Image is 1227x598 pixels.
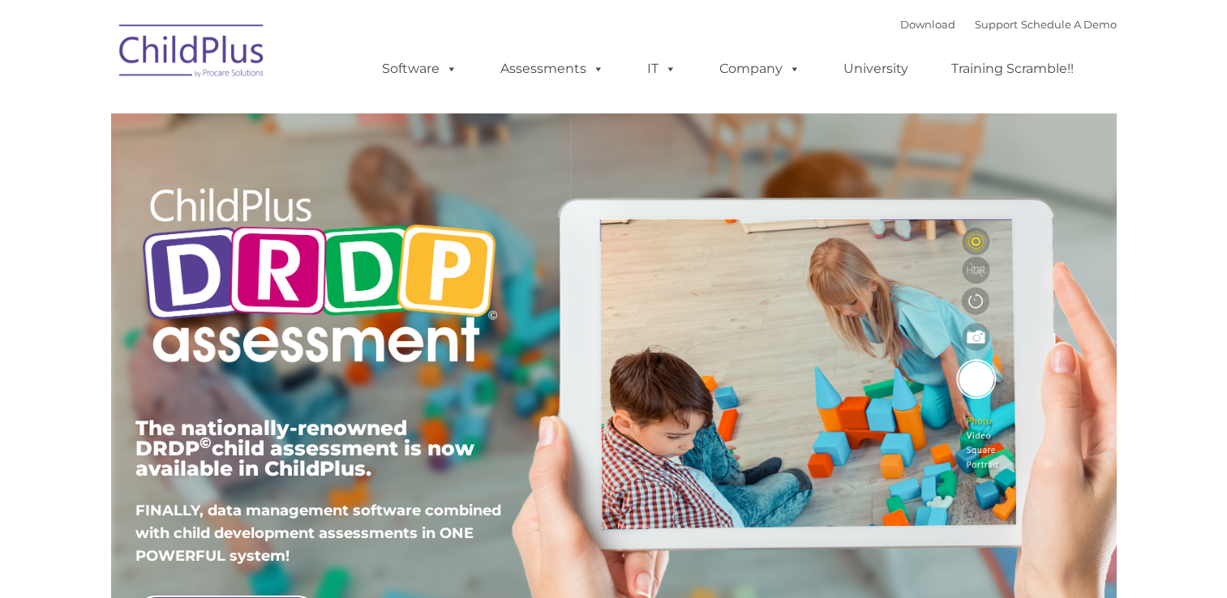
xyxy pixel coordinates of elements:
[111,13,273,94] img: ChildPlus by Procare Solutions
[484,53,620,85] a: Assessments
[703,53,817,85] a: Company
[199,434,212,452] sup: ©
[900,18,955,31] a: Download
[1021,18,1117,31] a: Schedule A Demo
[935,53,1090,85] a: Training Scramble!!
[827,53,925,85] a: University
[135,166,504,390] img: Copyright - DRDP Logo Light
[900,18,1117,31] font: |
[975,18,1018,31] a: Support
[135,416,474,481] span: The nationally-renowned DRDP child assessment is now available in ChildPlus.
[631,53,693,85] a: IT
[366,53,474,85] a: Software
[135,502,501,565] span: FINALLY, data management software combined with child development assessments in ONE POWERFUL sys...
